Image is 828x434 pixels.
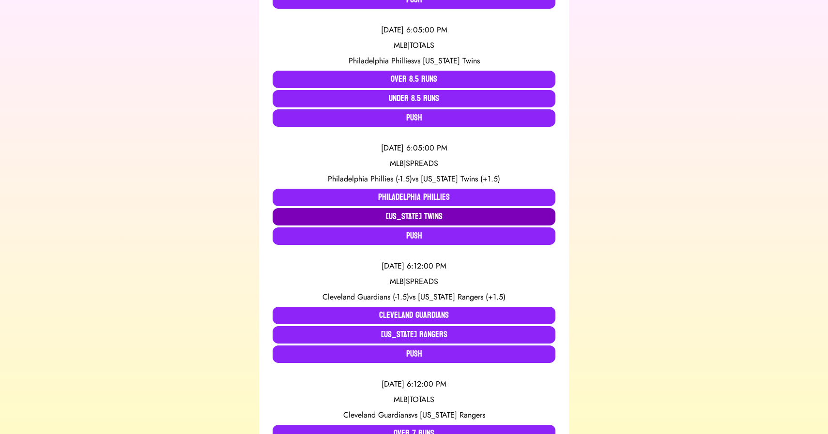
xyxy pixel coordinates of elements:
div: MLB | TOTALS [273,40,555,51]
span: Cleveland Guardians (-1.5) [322,291,409,302]
span: Philadelphia Phillies [349,55,414,66]
button: Push [273,345,555,363]
span: [US_STATE] Twins (+1.5) [421,173,500,184]
div: vs [273,291,555,303]
button: Push [273,109,555,127]
span: [US_STATE] Twins [423,55,480,66]
button: [US_STATE] Twins [273,208,555,225]
button: Under 8.5 Runs [273,90,555,107]
button: Cleveland Guardians [273,307,555,324]
div: MLB | TOTALS [273,394,555,405]
span: [US_STATE] Rangers [420,409,485,420]
div: vs [273,55,555,67]
button: Push [273,227,555,245]
div: [DATE] 6:12:00 PM [273,378,555,390]
div: vs [273,173,555,185]
span: [US_STATE] Rangers (+1.5) [418,291,506,302]
button: [US_STATE] Rangers [273,326,555,344]
div: [DATE] 6:05:00 PM [273,142,555,154]
span: Cleveland Guardians [343,409,411,420]
div: MLB | SPREADS [273,158,555,169]
div: [DATE] 6:05:00 PM [273,24,555,36]
button: Philadelphia Phillies [273,189,555,206]
button: Over 8.5 Runs [273,71,555,88]
div: [DATE] 6:12:00 PM [273,260,555,272]
div: vs [273,409,555,421]
span: Philadelphia Phillies (-1.5) [328,173,412,184]
div: MLB | SPREADS [273,276,555,287]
